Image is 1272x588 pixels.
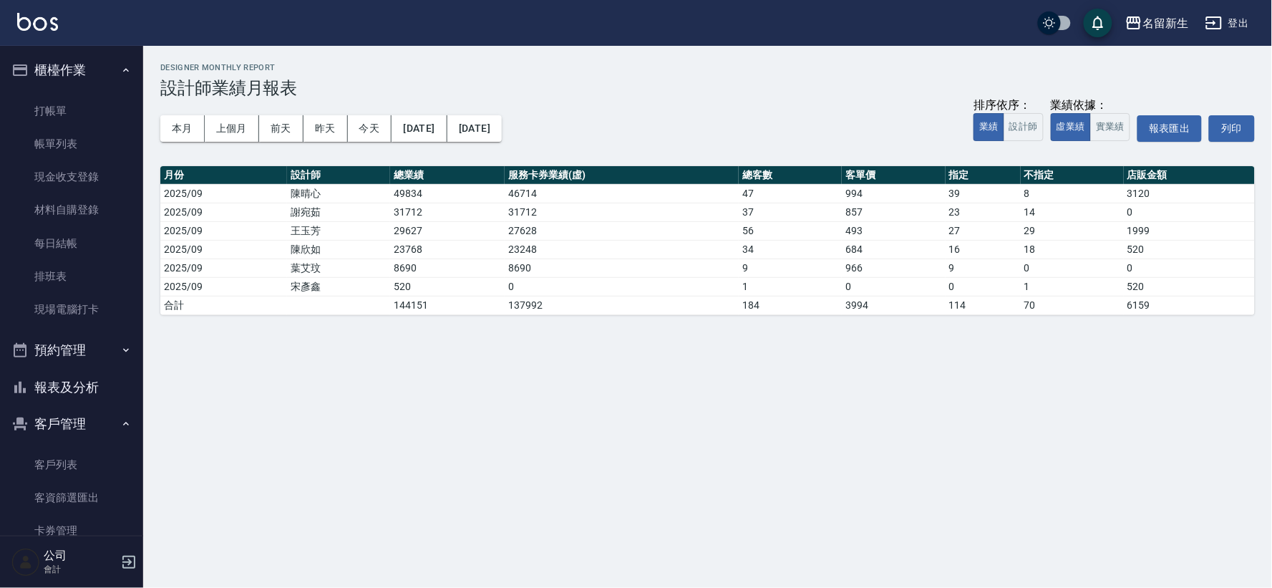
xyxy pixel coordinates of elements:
[1090,113,1130,141] button: 實業績
[842,184,945,203] td: 994
[842,277,945,296] td: 0
[6,405,137,443] button: 客戶管理
[1021,166,1124,185] th: 不指定
[946,203,1021,221] td: 23
[6,127,137,160] a: 帳單列表
[1124,240,1255,259] td: 520
[287,166,390,185] th: 設計師
[1137,115,1202,142] button: 報表匯出
[505,296,739,314] td: 137992
[17,13,58,31] img: Logo
[160,296,287,314] td: 合計
[304,115,348,142] button: 昨天
[946,221,1021,240] td: 27
[1021,221,1124,240] td: 29
[505,203,739,221] td: 31712
[348,115,392,142] button: 今天
[974,113,1004,141] button: 業績
[160,259,287,277] td: 2025/09
[505,221,739,240] td: 27628
[739,296,842,314] td: 184
[1021,203,1124,221] td: 14
[205,115,259,142] button: 上個月
[44,563,117,576] p: 會計
[160,221,287,240] td: 2025/09
[287,240,390,259] td: 陳欣如
[739,259,842,277] td: 9
[946,184,1021,203] td: 39
[739,240,842,259] td: 34
[287,221,390,240] td: 王玉芳
[1021,277,1124,296] td: 1
[160,277,287,296] td: 2025/09
[1084,9,1112,37] button: save
[6,514,137,547] a: 卡券管理
[6,448,137,481] a: 客戶列表
[390,166,505,185] th: 總業績
[6,95,137,127] a: 打帳單
[447,115,502,142] button: [DATE]
[1004,113,1044,141] button: 設計師
[6,227,137,260] a: 每日結帳
[842,240,945,259] td: 684
[1209,115,1255,142] button: 列印
[1120,9,1194,38] button: 名留新生
[390,296,505,314] td: 144151
[287,203,390,221] td: 謝宛茹
[390,240,505,259] td: 23768
[160,166,1255,315] table: a dense table
[6,481,137,514] a: 客資篩選匯出
[160,115,205,142] button: 本月
[842,259,945,277] td: 966
[287,259,390,277] td: 葉艾玟
[505,277,739,296] td: 0
[946,166,1021,185] th: 指定
[1021,296,1124,314] td: 70
[160,184,287,203] td: 2025/09
[505,184,739,203] td: 46714
[390,277,505,296] td: 520
[739,277,842,296] td: 1
[160,78,1255,98] h3: 設計師業績月報表
[739,184,842,203] td: 47
[946,296,1021,314] td: 114
[946,277,1021,296] td: 0
[6,260,137,293] a: 排班表
[1124,203,1255,221] td: 0
[390,221,505,240] td: 29627
[1200,10,1255,37] button: 登出
[6,293,137,326] a: 現場電腦打卡
[842,166,945,185] th: 客單價
[1051,113,1091,141] button: 虛業績
[1142,14,1188,32] div: 名留新生
[1021,240,1124,259] td: 18
[739,166,842,185] th: 總客數
[160,240,287,259] td: 2025/09
[160,203,287,221] td: 2025/09
[1021,184,1124,203] td: 8
[6,193,137,226] a: 材料自購登錄
[1124,166,1255,185] th: 店販金額
[842,296,945,314] td: 3994
[44,549,117,563] h5: 公司
[946,240,1021,259] td: 16
[739,221,842,240] td: 56
[1124,221,1255,240] td: 1999
[1021,259,1124,277] td: 0
[1124,296,1255,314] td: 6159
[6,332,137,369] button: 預約管理
[6,160,137,193] a: 現金收支登錄
[1051,98,1130,113] div: 業績依據：
[11,548,40,577] img: Person
[390,184,505,203] td: 49834
[505,240,739,259] td: 23248
[1124,259,1255,277] td: 0
[259,115,304,142] button: 前天
[6,52,137,89] button: 櫃檯作業
[390,203,505,221] td: 31712
[392,115,447,142] button: [DATE]
[946,259,1021,277] td: 9
[505,259,739,277] td: 8690
[1124,277,1255,296] td: 520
